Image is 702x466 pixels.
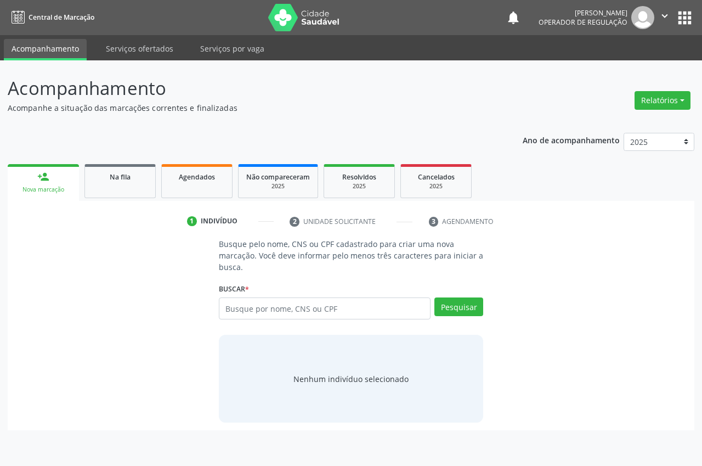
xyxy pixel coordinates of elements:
[506,10,521,25] button: notifications
[201,216,237,226] div: Indivíduo
[15,186,71,194] div: Nova marcação
[98,39,181,58] a: Serviços ofertados
[4,39,87,60] a: Acompanhamento
[29,13,94,22] span: Central de Marcação
[246,182,310,190] div: 2025
[179,172,215,182] span: Agendados
[193,39,272,58] a: Serviços por vaga
[187,216,197,226] div: 1
[654,6,675,29] button: 
[8,75,488,102] p: Acompanhamento
[631,6,654,29] img: img
[37,171,49,183] div: person_add
[635,91,690,110] button: Relatórios
[675,8,694,27] button: apps
[409,182,463,190] div: 2025
[219,280,249,297] label: Buscar
[8,8,94,26] a: Central de Marcação
[539,18,627,27] span: Operador de regulação
[523,133,620,147] p: Ano de acompanhamento
[539,8,627,18] div: [PERSON_NAME]
[219,238,483,273] p: Busque pelo nome, CNS ou CPF cadastrado para criar uma nova marcação. Você deve informar pelo men...
[293,373,409,385] div: Nenhum indivíduo selecionado
[110,172,131,182] span: Na fila
[418,172,455,182] span: Cancelados
[659,10,671,22] i: 
[246,172,310,182] span: Não compareceram
[219,297,431,319] input: Busque por nome, CNS ou CPF
[342,172,376,182] span: Resolvidos
[332,182,387,190] div: 2025
[434,297,483,316] button: Pesquisar
[8,102,488,114] p: Acompanhe a situação das marcações correntes e finalizadas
